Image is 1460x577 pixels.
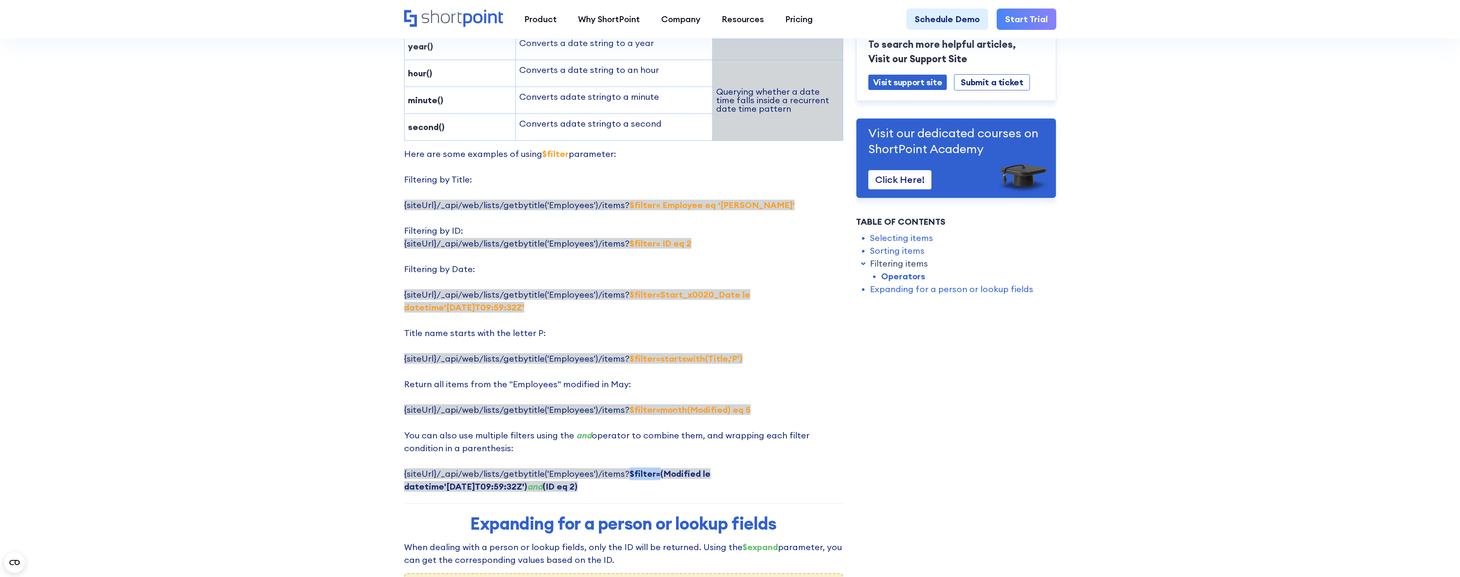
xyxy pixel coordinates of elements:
strong: $filter= Employee eq ‘[PERSON_NAME]' [630,200,795,210]
td: Querying whether a date time falls inside a recurrent date time pattern [713,60,843,141]
span: {siteUrl}/_api/web/lists/getbytitle('Employees')/items? [404,289,750,313]
span: {siteUrl}/_api/web/lists/getbytitle('Employees')/items? [404,468,711,492]
strong: year() [408,41,433,52]
p: Converts a date string to a year [519,37,709,49]
a: Company [650,9,711,30]
button: Open CMP widget [4,552,25,573]
p: Converts a to a minute [519,90,709,103]
span: {siteUrl}/_api/web/lists/getbytitle('Employees')/items? [404,238,691,249]
a: Submit a ticket [954,74,1030,90]
a: Resources [711,9,775,30]
a: Click Here! [868,170,931,189]
span: {siteUrl}/_api/web/lists/getbytitle('Employees')/items? [404,353,743,364]
span: {siteUrl}/_api/web/lists/getbytitle('Employees')/items? [404,200,795,210]
strong: $filter= ID eq 2 [630,238,691,249]
iframe: Chat Widget [1417,536,1460,577]
a: Filtering items [870,257,928,270]
a: Pricing [775,9,824,30]
div: Company [661,13,700,26]
p: Visit our dedicated courses on ShortPoint Academy [868,125,1044,157]
p: Converts a to a second [519,117,709,130]
div: Product [524,13,557,26]
span: date string [566,91,612,102]
strong: hour( [408,68,429,78]
h2: Expanding for a person or lookup fields [464,514,783,534]
strong: minute() [408,95,443,105]
strong: second() [408,122,445,132]
strong: $expand [743,542,778,552]
strong: (ID eq 2) [527,481,578,492]
em: and [527,481,543,492]
strong: ) [429,68,432,78]
div: Why ShortPoint [578,13,640,26]
strong: $filter=month(Modified) eq 5 [630,404,751,415]
div: Table of Contents [856,215,1056,228]
p: Here are some examples of using parameter: Filtering by Title: Filtering by ID: Filtering by Date... [404,148,843,493]
a: Home [404,10,503,28]
div: Resources [722,13,764,26]
a: Start Trial [997,9,1056,30]
span: date string [566,118,612,129]
a: Operators [881,270,925,283]
em: and [576,430,592,441]
p: When dealing with a person or lookup fields, only the ID will be returned. Using the parameter, y... [404,541,843,566]
span: {siteUrl}/_api/web/lists/getbytitle('Employees')/items? [404,404,751,415]
p: To search more helpful articles, Visit our Support Site [868,37,1044,66]
div: Pricing [785,13,813,26]
strong: $filter [542,148,569,159]
p: Converts a date string to an hour [519,64,709,76]
a: Why ShortPoint [567,9,650,30]
a: Product [514,9,567,30]
a: Expanding for a person or lookup fields [870,283,1033,296]
a: Sorting items [870,244,925,257]
a: Selecting items [870,232,933,244]
a: Visit support site [868,75,947,90]
a: Schedule Demo [906,9,988,30]
strong: $filter=startswith(Title,‘P’) [630,353,743,364]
